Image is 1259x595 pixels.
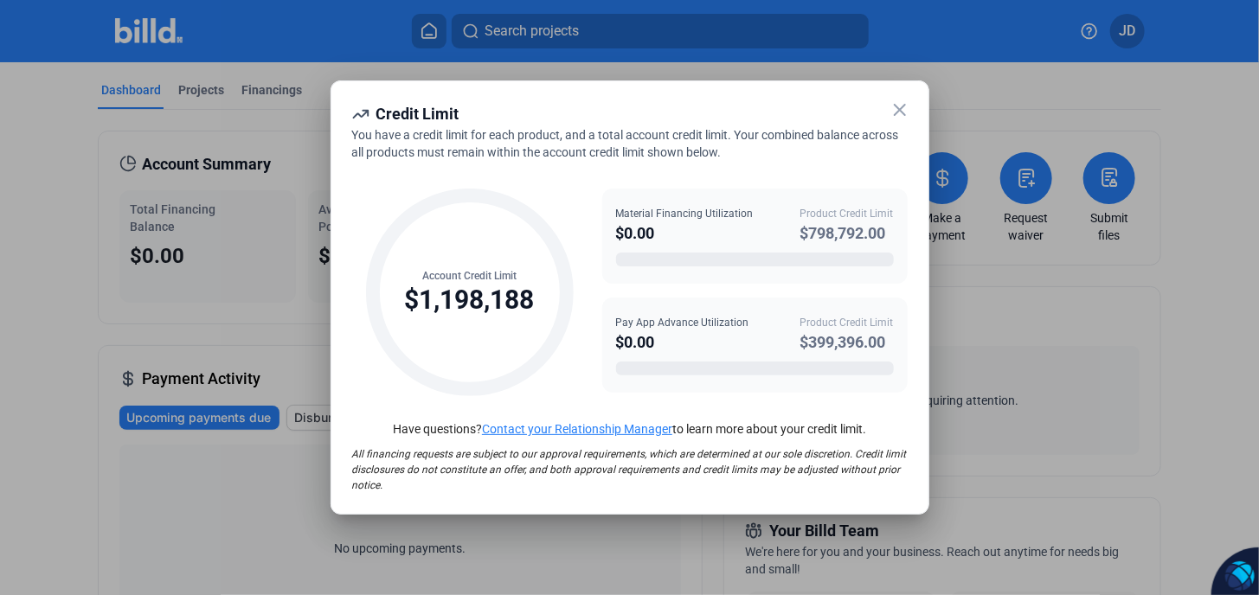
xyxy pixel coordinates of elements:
div: Material Financing Utilization [616,206,754,221]
div: Product Credit Limit [800,315,894,330]
div: Pay App Advance Utilization [616,315,749,330]
a: Contact your Relationship Manager [482,422,672,436]
div: $1,198,188 [405,284,535,317]
div: $0.00 [616,330,749,355]
div: $798,792.00 [800,221,894,246]
div: Product Credit Limit [800,206,894,221]
div: $399,396.00 [800,330,894,355]
span: Credit Limit [376,105,459,123]
span: You have a credit limit for each product, and a total account credit limit. Your combined balance... [352,128,899,159]
div: Account Credit Limit [405,268,535,284]
div: $0.00 [616,221,754,246]
span: All financing requests are subject to our approval requirements, which are determined at our sole... [352,448,907,491]
span: Have questions? to learn more about your credit limit. [393,422,866,436]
